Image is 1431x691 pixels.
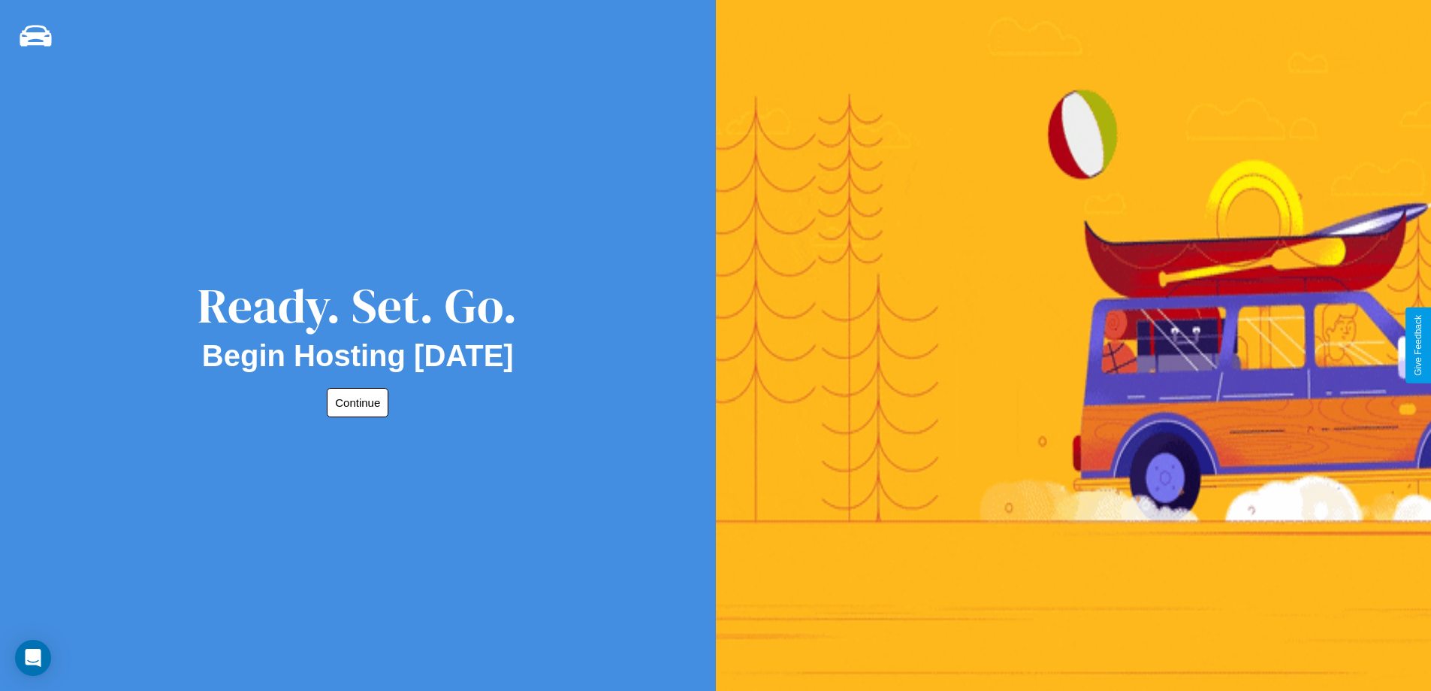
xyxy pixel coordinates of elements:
div: Give Feedback [1413,315,1423,376]
div: Open Intercom Messenger [15,640,51,676]
button: Continue [327,388,388,417]
h2: Begin Hosting [DATE] [202,339,514,373]
div: Ready. Set. Go. [198,272,518,339]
